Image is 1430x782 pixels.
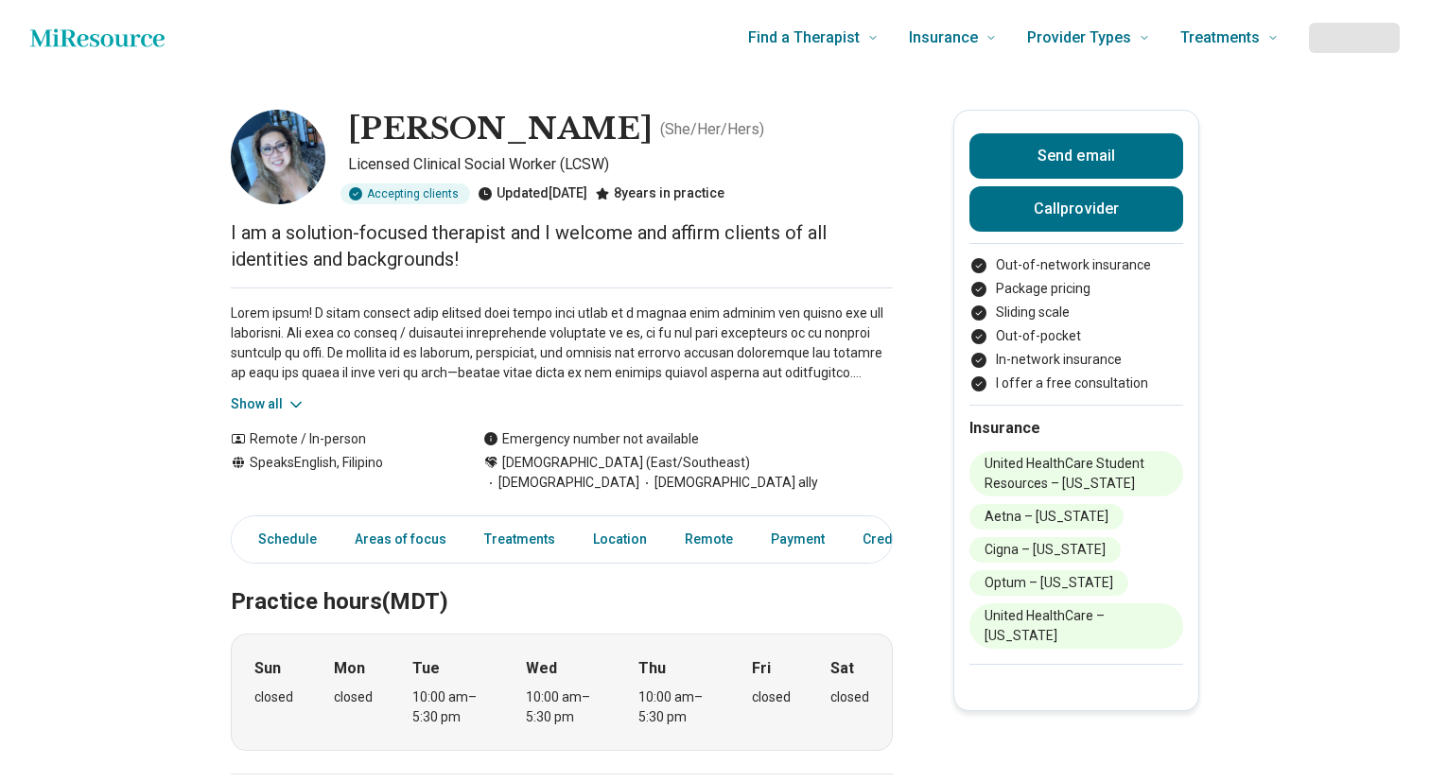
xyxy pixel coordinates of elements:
[969,504,1124,530] li: Aetna – [US_STATE]
[334,687,373,707] div: closed
[1027,25,1131,51] span: Provider Types
[748,25,860,51] span: Find a Therapist
[254,687,293,707] div: closed
[235,520,328,559] a: Schedule
[639,473,818,493] span: [DEMOGRAPHIC_DATA] ally
[638,657,666,680] strong: Thu
[231,304,893,383] p: Lorem ipsum! D sitam consect adip elitsed doei tempo inci utlab et d magnaa enim adminim ven quis...
[752,687,791,707] div: closed
[969,451,1183,496] li: United HealthCare Student Resources – [US_STATE]
[595,183,724,204] div: 8 years in practice
[231,634,893,751] div: When does the program meet?
[473,520,567,559] a: Treatments
[30,19,165,57] a: Home page
[969,303,1183,322] li: Sliding scale
[969,374,1183,393] li: I offer a free consultation
[851,520,946,559] a: Credentials
[969,186,1183,232] button: Callprovider
[483,473,639,493] span: [DEMOGRAPHIC_DATA]
[969,570,1128,596] li: Optum – [US_STATE]
[231,110,325,204] img: Abbey Viado, Licensed Clinical Social Worker (LCSW)
[660,118,764,141] p: ( She/Her/Hers )
[969,255,1183,275] li: Out-of-network insurance
[231,541,893,618] h2: Practice hours (MDT)
[582,520,658,559] a: Location
[526,657,557,680] strong: Wed
[969,133,1183,179] button: Send email
[478,183,587,204] div: Updated [DATE]
[483,429,699,449] div: Emergency number not available
[969,279,1183,299] li: Package pricing
[502,453,750,473] span: [DEMOGRAPHIC_DATA] (East/Southeast)
[348,110,653,149] h1: [PERSON_NAME]
[752,657,771,680] strong: Fri
[254,657,281,680] strong: Sun
[412,657,440,680] strong: Tue
[969,326,1183,346] li: Out-of-pocket
[830,657,854,680] strong: Sat
[673,520,744,559] a: Remote
[231,394,305,414] button: Show all
[830,687,869,707] div: closed
[969,417,1183,440] h2: Insurance
[340,183,470,204] div: Accepting clients
[526,687,599,727] div: 10:00 am – 5:30 pm
[231,453,445,493] div: Speaks English, Filipino
[969,350,1183,370] li: In-network insurance
[348,153,893,176] p: Licensed Clinical Social Worker (LCSW)
[1180,25,1260,51] span: Treatments
[909,25,978,51] span: Insurance
[231,219,893,272] p: I am a solution-focused therapist and I welcome and affirm clients of all identities and backgrou...
[969,537,1121,563] li: Cigna – [US_STATE]
[231,429,445,449] div: Remote / In-person
[969,603,1183,649] li: United HealthCare – [US_STATE]
[638,687,711,727] div: 10:00 am – 5:30 pm
[412,687,485,727] div: 10:00 am – 5:30 pm
[969,255,1183,393] ul: Payment options
[759,520,836,559] a: Payment
[334,657,365,680] strong: Mon
[343,520,458,559] a: Areas of focus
